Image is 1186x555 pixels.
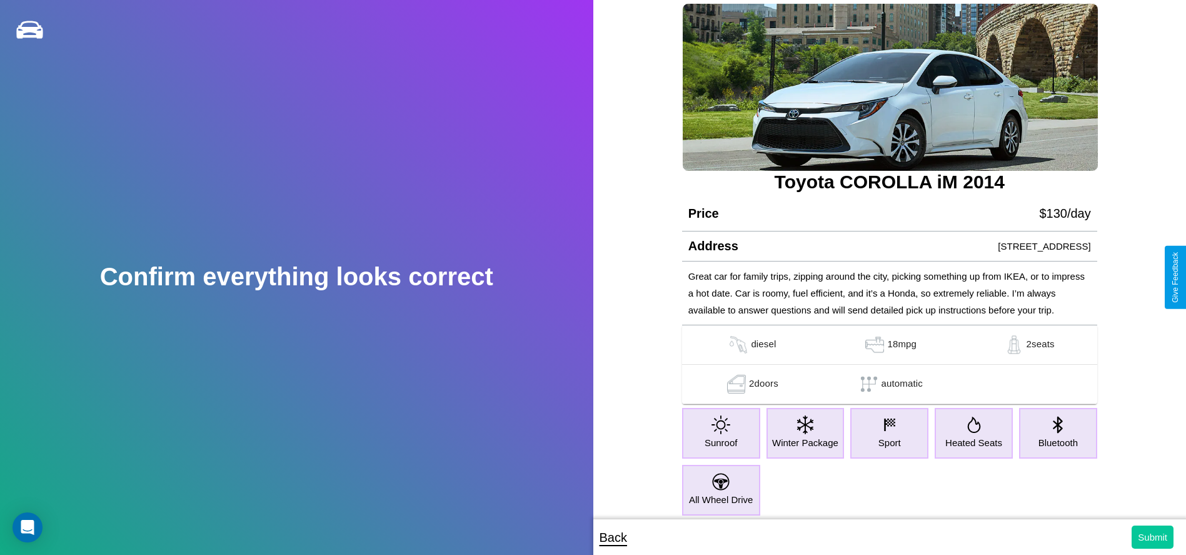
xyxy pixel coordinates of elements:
img: gas [862,335,887,354]
h2: Confirm everything looks correct [100,263,493,291]
div: Open Intercom Messenger [13,512,43,542]
p: Winter Package [772,434,838,451]
p: All Wheel Drive [689,491,753,508]
p: Heated Seats [945,434,1002,451]
p: Back [600,526,627,549]
p: 2 seats [1027,335,1055,354]
p: $ 130 /day [1039,202,1090,225]
p: Bluetooth [1038,434,1078,451]
button: Submit [1132,526,1173,549]
div: Give Feedback [1171,252,1180,303]
p: Sport [878,434,901,451]
table: simple table [682,325,1097,404]
img: gas [1002,335,1027,354]
img: gas [724,375,749,394]
p: 2 doors [749,375,778,394]
h4: Price [688,206,719,221]
p: 18 mpg [887,335,917,354]
p: Great car for family trips, zipping around the city, picking something up from IKEA, or to impres... [688,268,1091,318]
p: automatic [882,375,923,394]
p: Sunroof [705,434,738,451]
img: gas [726,335,751,354]
p: [STREET_ADDRESS] [998,238,1090,255]
p: diesel [751,335,776,354]
h4: Address [688,239,738,253]
h3: Toyota COROLLA iM 2014 [682,171,1097,193]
